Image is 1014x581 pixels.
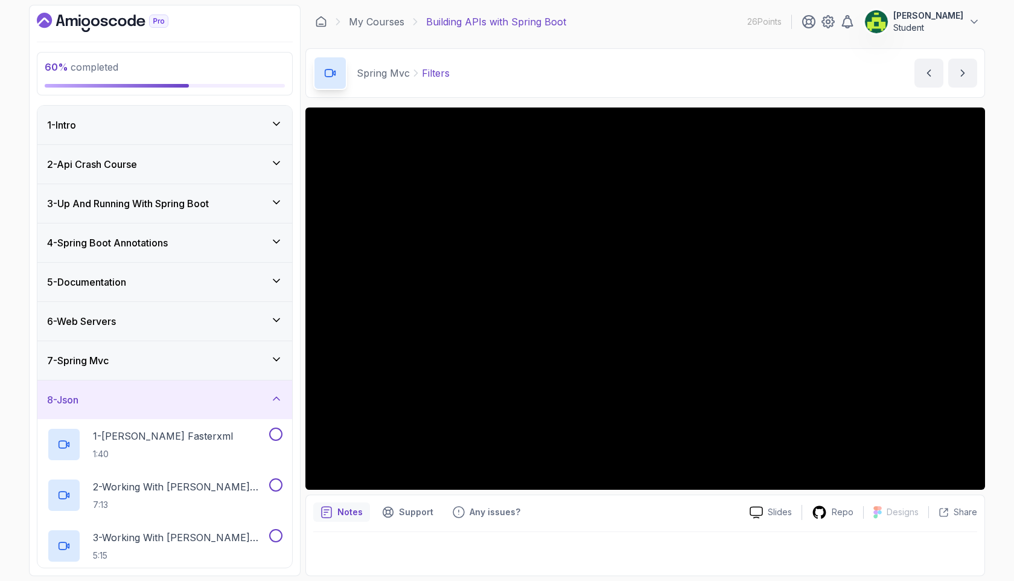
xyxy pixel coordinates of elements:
h3: 7 - Spring Mvc [47,353,109,368]
h3: 2 - Api Crash Course [47,157,137,172]
span: completed [45,61,118,73]
button: 2-Working With [PERSON_NAME] Part 17:13 [47,478,282,512]
p: Repo [832,506,853,518]
h3: 3 - Up And Running With Spring Boot [47,196,209,211]
p: Building APIs with Spring Boot [426,14,566,29]
a: Dashboard [37,13,196,32]
a: Dashboard [315,16,327,28]
p: Support [399,506,433,518]
iframe: 14 - Filters [305,108,985,490]
button: 6-Web Servers [37,302,292,341]
button: 1-Intro [37,106,292,144]
button: 3-Up And Running With Spring Boot [37,184,292,223]
h3: 6 - Web Servers [47,314,116,329]
p: Share [954,506,977,518]
button: previous content [914,59,943,88]
p: 2 - Working With [PERSON_NAME] Part 1 [93,480,267,494]
button: 3-Working With [PERSON_NAME] Part 25:15 [47,529,282,563]
h3: 5 - Documentation [47,275,126,289]
span: 60 % [45,61,68,73]
a: Repo [802,505,863,520]
button: 8-Json [37,380,292,419]
button: 2-Api Crash Course [37,145,292,184]
h3: 1 - Intro [47,118,76,132]
p: 3 - Working With [PERSON_NAME] Part 2 [93,530,267,545]
p: 7:13 [93,499,267,511]
p: Notes [337,506,363,518]
p: Slides [768,506,792,518]
button: Support button [375,502,441,522]
button: Feedback button [445,502,528,522]
button: notes button [313,502,370,522]
h3: 8 - Json [47,393,78,407]
p: 5:15 [93,550,267,562]
button: 5-Documentation [37,263,292,301]
p: 26 Points [747,16,782,28]
p: 1 - [PERSON_NAME] Fasterxml [93,429,233,443]
button: next content [948,59,977,88]
img: user profile image [865,10,888,33]
h3: 4 - Spring Boot Annotations [47,236,168,250]
p: Spring Mvc [357,66,410,80]
p: Designs [887,506,919,518]
p: Student [893,22,963,34]
p: 1:40 [93,448,233,460]
button: Share [928,506,977,518]
p: [PERSON_NAME] [893,10,963,22]
a: Slides [740,506,802,519]
button: 7-Spring Mvc [37,341,292,380]
button: user profile image[PERSON_NAME]Student [864,10,980,34]
button: 1-[PERSON_NAME] Fasterxml1:40 [47,428,282,461]
button: 4-Spring Boot Annotations [37,223,292,262]
p: Filters [422,66,450,80]
a: My Courses [349,14,404,29]
p: Any issues? [470,506,520,518]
